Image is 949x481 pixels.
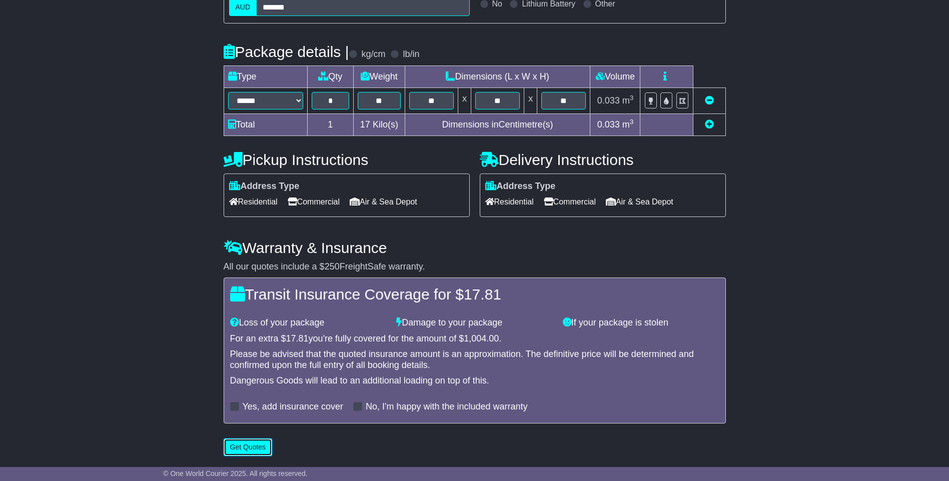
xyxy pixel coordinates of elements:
[225,317,392,328] div: Loss of your package
[630,118,634,125] sup: 3
[590,65,640,87] td: Volume
[558,317,724,328] div: If your package is stolen
[597,95,620,105] span: 0.033
[224,65,307,87] td: Type
[524,87,537,113] td: x
[544,194,596,209] span: Commercial
[480,151,726,168] h4: Delivery Instructions
[230,349,719,370] div: Please be advised that the quoted insurance amount is an approximation. The definitive price will...
[485,181,556,192] label: Address Type
[405,113,590,135] td: Dimensions in Centimetre(s)
[288,194,340,209] span: Commercial
[224,151,470,168] h4: Pickup Instructions
[224,43,349,60] h4: Package details |
[307,113,354,135] td: 1
[243,401,343,412] label: Yes, add insurance cover
[354,113,405,135] td: Kilo(s)
[224,113,307,135] td: Total
[224,239,726,256] h4: Warranty & Insurance
[230,375,719,386] div: Dangerous Goods will lead to an additional loading on top of this.
[630,94,634,101] sup: 3
[325,261,340,271] span: 250
[163,469,308,477] span: © One World Courier 2025. All rights reserved.
[403,49,419,60] label: lb/in
[354,65,405,87] td: Weight
[229,181,300,192] label: Address Type
[360,119,370,129] span: 17
[622,95,634,105] span: m
[485,194,534,209] span: Residential
[350,194,417,209] span: Air & Sea Depot
[405,65,590,87] td: Dimensions (L x W x H)
[458,87,471,113] td: x
[307,65,354,87] td: Qty
[224,261,726,272] div: All our quotes include a $ FreightSafe warranty.
[366,401,528,412] label: No, I'm happy with the included warranty
[464,333,499,343] span: 1,004.00
[705,95,714,105] a: Remove this item
[286,333,309,343] span: 17.81
[597,119,620,129] span: 0.033
[622,119,634,129] span: m
[230,286,719,302] h4: Transit Insurance Coverage for $
[391,317,558,328] div: Damage to your package
[224,438,273,456] button: Get Quotes
[464,286,501,302] span: 17.81
[230,333,719,344] div: For an extra $ you're fully covered for the amount of $ .
[705,119,714,129] a: Add new item
[606,194,673,209] span: Air & Sea Depot
[361,49,385,60] label: kg/cm
[229,194,278,209] span: Residential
